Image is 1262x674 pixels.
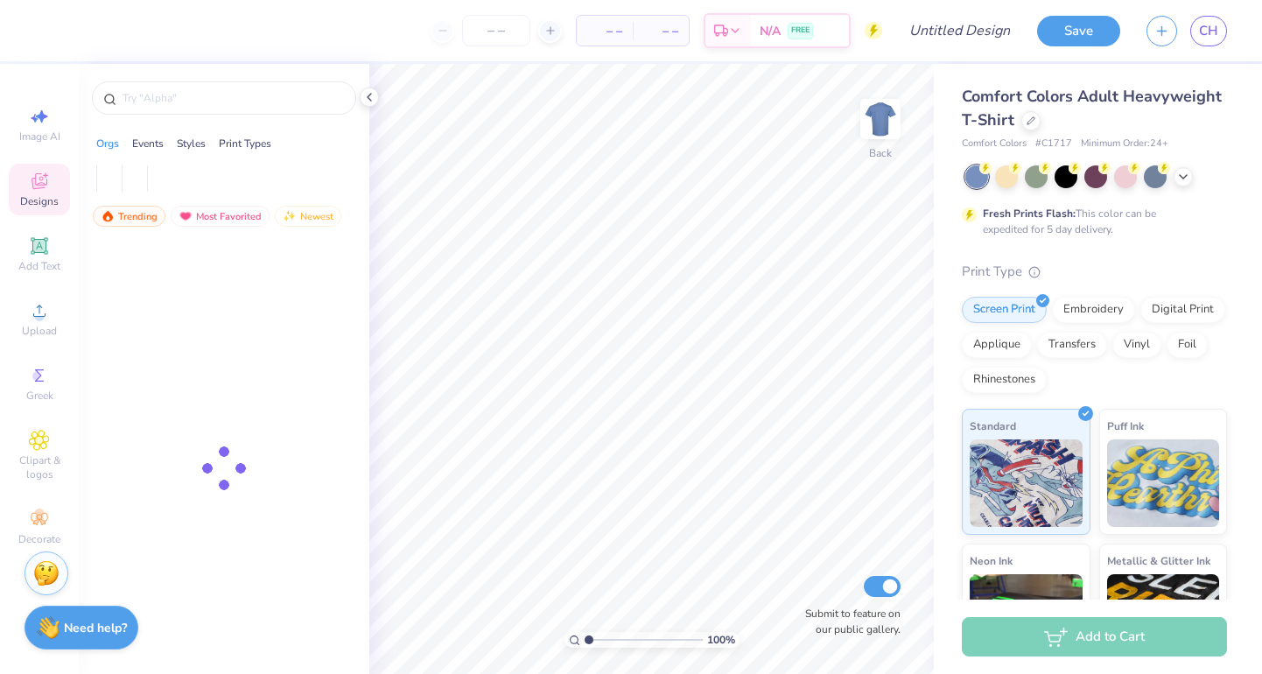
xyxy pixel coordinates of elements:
[22,324,57,338] span: Upload
[863,102,898,137] img: Back
[983,206,1198,237] div: This color can be expedited for 5 day delivery.
[462,15,530,46] input: – –
[1107,574,1220,662] img: Metallic & Glitter Ink
[869,145,892,161] div: Back
[1035,137,1072,151] span: # C1717
[1167,332,1208,358] div: Foil
[1081,137,1168,151] span: Minimum Order: 24 +
[962,86,1222,130] span: Comfort Colors Adult Heavyweight T-Shirt
[9,453,70,481] span: Clipart & logos
[18,532,60,546] span: Decorate
[587,22,622,40] span: – –
[791,25,810,37] span: FREE
[93,206,165,227] div: Trending
[96,136,119,151] div: Orgs
[19,130,60,144] span: Image AI
[1052,297,1135,323] div: Embroidery
[18,259,60,273] span: Add Text
[895,13,1024,48] input: Untitled Design
[1107,551,1210,570] span: Metallic & Glitter Ink
[132,136,164,151] div: Events
[970,439,1083,527] img: Standard
[179,210,193,222] img: most_fav.gif
[1107,417,1144,435] span: Puff Ink
[962,367,1047,393] div: Rhinestones
[643,22,678,40] span: – –
[760,22,781,40] span: N/A
[1140,297,1225,323] div: Digital Print
[171,206,270,227] div: Most Favorited
[1037,332,1107,358] div: Transfers
[970,551,1013,570] span: Neon Ink
[962,262,1227,282] div: Print Type
[219,136,271,151] div: Print Types
[101,210,115,222] img: trending.gif
[707,632,735,648] span: 100 %
[20,194,59,208] span: Designs
[970,417,1016,435] span: Standard
[1190,16,1227,46] a: CH
[970,574,1083,662] img: Neon Ink
[64,620,127,636] strong: Need help?
[1037,16,1120,46] button: Save
[796,606,901,637] label: Submit to feature on our public gallery.
[962,297,1047,323] div: Screen Print
[962,332,1032,358] div: Applique
[121,89,345,107] input: Try "Alpha"
[962,137,1027,151] span: Comfort Colors
[1112,332,1161,358] div: Vinyl
[177,136,206,151] div: Styles
[1107,439,1220,527] img: Puff Ink
[983,207,1076,221] strong: Fresh Prints Flash:
[275,206,341,227] div: Newest
[26,389,53,403] span: Greek
[1199,21,1218,41] span: CH
[283,210,297,222] img: Newest.gif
